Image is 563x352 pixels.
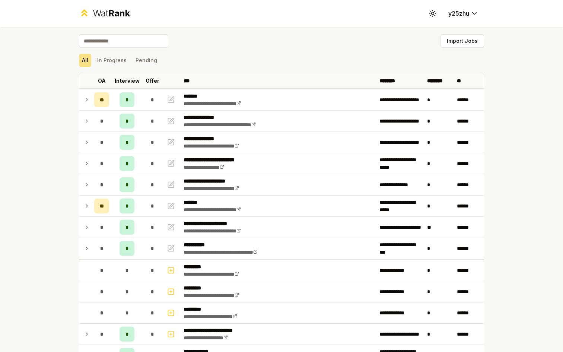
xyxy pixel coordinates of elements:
[94,54,130,67] button: In Progress
[146,77,159,85] p: Offer
[448,9,469,18] span: y25zhu
[79,7,130,19] a: WatRank
[93,7,130,19] div: Wat
[440,34,484,48] button: Import Jobs
[108,8,130,19] span: Rank
[79,54,91,67] button: All
[133,54,160,67] button: Pending
[442,7,484,20] button: y25zhu
[115,77,140,85] p: Interview
[98,77,106,85] p: OA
